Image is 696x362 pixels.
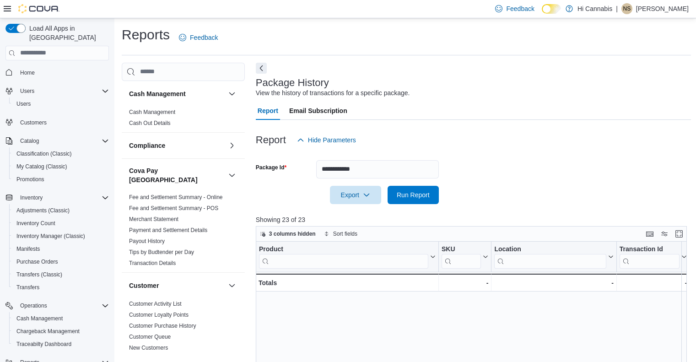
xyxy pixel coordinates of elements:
[620,245,680,254] div: Transaction Id
[26,24,109,42] span: Load All Apps in [GEOGRAPHIC_DATA]
[397,190,430,200] span: Run Report
[129,300,182,308] span: Customer Activity List
[129,301,182,307] a: Customer Activity List
[129,249,194,256] span: Tips by Budtender per Day
[16,207,70,214] span: Adjustments (Classic)
[9,325,113,338] button: Chargeback Management
[659,228,670,239] button: Display options
[506,4,534,13] span: Feedback
[227,170,237,181] button: Cova Pay [GEOGRAPHIC_DATA]
[13,174,48,185] a: Promotions
[2,191,113,204] button: Inventory
[13,205,73,216] a: Adjustments (Classic)
[13,339,109,350] span: Traceabilty Dashboard
[542,4,561,14] input: Dark Mode
[13,269,109,280] span: Transfers (Classic)
[13,218,59,229] a: Inventory Count
[13,243,109,254] span: Manifests
[129,259,176,267] span: Transaction Details
[494,245,613,268] button: Location
[13,231,89,242] a: Inventory Manager (Classic)
[129,108,175,116] span: Cash Management
[129,119,171,127] span: Cash Out Details
[9,268,113,281] button: Transfers (Classic)
[259,245,436,268] button: Product
[674,228,685,239] button: Enter fullscreen
[308,135,356,145] span: Hide Parameters
[16,220,55,227] span: Inventory Count
[16,86,109,97] span: Users
[13,326,109,337] span: Chargeback Management
[129,281,159,290] h3: Customer
[494,245,606,254] div: Location
[13,148,76,159] a: Classification (Classic)
[442,277,488,288] div: -
[256,228,319,239] button: 3 columns hidden
[335,186,376,204] span: Export
[259,245,428,254] div: Product
[2,116,113,129] button: Customers
[16,192,109,203] span: Inventory
[9,243,113,255] button: Manifests
[129,227,207,233] a: Payment and Settlement Details
[16,100,31,108] span: Users
[16,163,67,170] span: My Catalog (Classic)
[13,98,34,109] a: Users
[9,147,113,160] button: Classification (Classic)
[16,86,38,97] button: Users
[256,164,286,171] label: Package Id
[644,228,655,239] button: Keyboard shortcuts
[129,89,225,98] button: Cash Management
[2,85,113,97] button: Users
[175,28,221,47] a: Feedback
[258,102,278,120] span: Report
[16,328,80,335] span: Chargeback Management
[129,238,165,245] span: Payout History
[16,135,43,146] button: Catalog
[129,345,168,351] a: New Customers
[122,298,245,357] div: Customer
[122,107,245,132] div: Cash Management
[333,230,357,238] span: Sort fields
[129,194,223,201] span: Fee and Settlement Summary - Online
[16,176,44,183] span: Promotions
[259,277,436,288] div: Totals
[330,186,381,204] button: Export
[9,281,113,294] button: Transfers
[9,255,113,268] button: Purchase Orders
[620,277,687,288] div: -
[16,300,51,311] button: Operations
[13,339,75,350] a: Traceabilty Dashboard
[129,166,225,184] button: Cova Pay [GEOGRAPHIC_DATA]
[494,277,613,288] div: -
[2,66,113,79] button: Home
[20,194,43,201] span: Inventory
[13,205,109,216] span: Adjustments (Classic)
[227,88,237,99] button: Cash Management
[13,269,66,280] a: Transfers (Classic)
[20,302,47,309] span: Operations
[13,243,43,254] a: Manifests
[256,88,410,98] div: View the history of transactions for a specific package.
[13,161,71,172] a: My Catalog (Classic)
[16,271,62,278] span: Transfers (Classic)
[9,97,113,110] button: Users
[269,230,316,238] span: 3 columns hidden
[129,141,225,150] button: Compliance
[9,217,113,230] button: Inventory Count
[227,140,237,151] button: Compliance
[18,4,59,13] img: Cova
[16,284,39,291] span: Transfers
[621,3,632,14] div: Nicole Sunderman
[577,3,612,14] p: Hi Cannabis
[442,245,481,254] div: SKU
[9,173,113,186] button: Promotions
[129,216,178,223] span: Merchant Statement
[16,315,63,322] span: Cash Management
[494,245,606,268] div: Location
[13,148,109,159] span: Classification (Classic)
[129,334,171,340] a: Customer Queue
[256,135,286,146] h3: Report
